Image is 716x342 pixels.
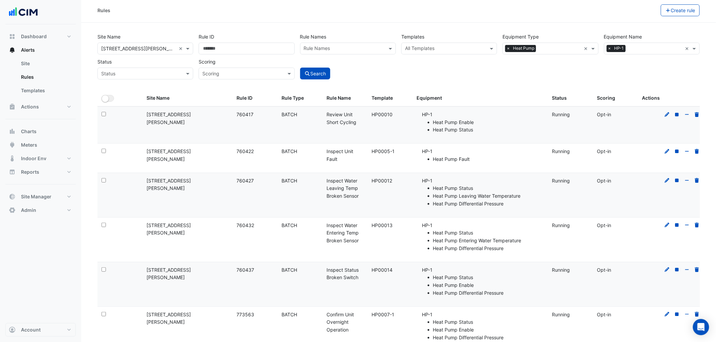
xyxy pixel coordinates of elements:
label: Rule ID [199,31,214,43]
div: Open Intercom Messenger [693,319,709,335]
a: Rules [16,70,76,84]
div: Inspect Status Broken Switch [327,266,364,282]
a: Edit Rule [664,112,670,117]
ui-switch: Toggle Select All [102,95,114,101]
a: Templates [16,84,76,97]
a: Opt-out [684,112,690,117]
app-icon: Charts [9,128,16,135]
span: × [607,45,613,52]
div: [STREET_ADDRESS][PERSON_NAME] [147,148,228,163]
li: Heat Pump Fault [433,155,544,163]
div: 773563 [237,311,273,319]
div: Running [552,177,589,185]
div: Actions [642,94,701,102]
a: Edit Rule [664,312,670,317]
li: Heat Pump Status [433,185,544,192]
a: Stop Rule [674,178,680,184]
label: Status [97,56,112,68]
li: HP-1 [422,311,544,342]
div: HP0007-1 [372,311,409,319]
a: Opt-out [684,178,690,184]
a: Opt-out [684,267,690,273]
a: Delete Rule [694,267,700,273]
span: Meters [21,142,37,148]
a: Site [16,57,76,70]
div: Status [552,94,589,102]
div: Opt-in [597,111,634,119]
button: Admin [5,203,76,217]
div: BATCH [282,222,318,229]
a: Opt-out [684,148,690,154]
div: Template [372,94,409,102]
div: HP00013 [372,222,409,229]
button: Actions [5,100,76,114]
a: Delete Rule [694,112,700,117]
div: Inspect Water Leaving Temp Broken Sensor [327,177,364,200]
a: Stop Rule [674,267,680,273]
li: Heat Pump Enable [433,326,544,334]
button: Dashboard [5,30,76,43]
div: BATCH [282,148,318,155]
button: Site Manager [5,190,76,203]
div: Running [552,111,589,119]
div: Running [552,311,589,319]
a: Edit Rule [664,267,670,273]
li: Heat Pump Status [433,318,544,326]
app-icon: Meters [9,142,16,148]
div: Review Unit Short Cycling [327,111,364,126]
div: [STREET_ADDRESS][PERSON_NAME] [147,177,228,193]
div: 760427 [237,177,273,185]
button: Alerts [5,43,76,57]
a: Delete Rule [694,178,700,184]
label: Site Name [97,31,120,43]
div: Scoring [597,94,634,102]
li: Heat Pump Status [433,126,544,134]
span: Admin [21,207,36,214]
button: Reports [5,165,76,179]
a: Delete Rule [694,148,700,154]
li: HP-1 [422,111,544,134]
div: [STREET_ADDRESS][PERSON_NAME] [147,311,228,326]
app-icon: Reports [9,169,16,175]
div: Opt-in [597,266,634,274]
span: Alerts [21,47,35,53]
div: Alerts [5,57,76,100]
div: Site Name [147,94,228,102]
span: Charts [21,128,37,135]
div: BATCH [282,266,318,274]
img: Company Logo [8,5,39,19]
span: Reports [21,169,39,175]
div: Rule ID [237,94,273,102]
li: HP-1 [422,222,544,252]
div: HP0005-1 [372,148,409,155]
div: Rule Name [327,94,364,102]
app-icon: Admin [9,207,16,214]
div: HP00012 [372,177,409,185]
a: Stop Rule [674,222,680,228]
div: Opt-in [597,177,634,185]
button: Account [5,323,76,337]
button: Charts [5,125,76,138]
li: Heat Pump Enable [433,282,544,289]
div: HP00010 [372,111,409,119]
button: Indoor Env [5,152,76,165]
div: Equipment [417,94,544,102]
button: Create rule [661,4,700,16]
li: Heat Pump Entering Water Temperature [433,237,544,245]
a: Edit Rule [664,222,670,228]
li: HP-1 [422,148,544,163]
div: Inspect Unit Fault [327,148,364,163]
span: Dashboard [21,33,47,40]
div: Rules [97,7,110,14]
div: Running [552,148,589,155]
app-icon: Actions [9,103,16,110]
app-icon: Site Manager [9,193,16,200]
li: HP-1 [422,177,544,208]
span: Account [21,326,41,333]
div: All Templates [404,45,434,53]
span: Heat Pump [511,45,536,52]
a: Edit Rule [664,178,670,184]
li: Heat Pump Leaving Water Temperature [433,192,544,200]
div: Opt-in [597,148,634,155]
div: [STREET_ADDRESS][PERSON_NAME] [147,111,228,126]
